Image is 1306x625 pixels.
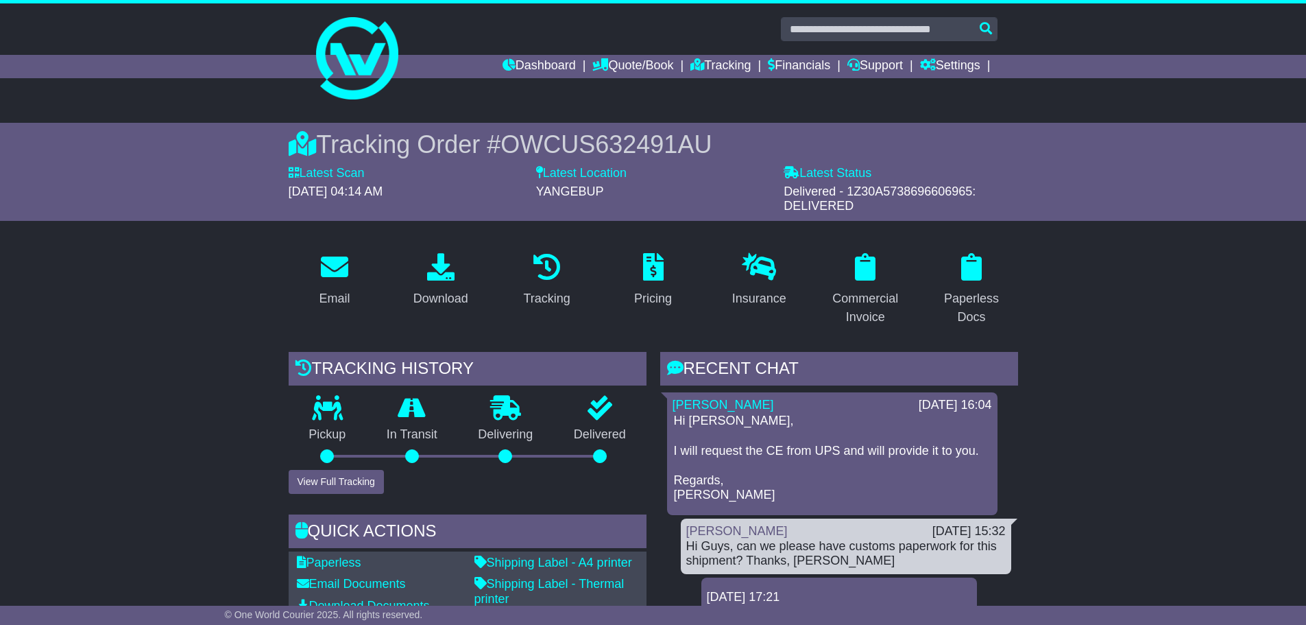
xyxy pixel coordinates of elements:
[686,539,1006,569] div: Hi Guys, can we please have customs paperwork for this shipment? Thanks, [PERSON_NAME]
[553,427,646,443] p: Delivered
[932,524,1006,539] div: [DATE] 15:32
[523,290,570,308] div: Tracking
[310,248,359,313] a: Email
[592,55,673,78] a: Quote/Book
[732,290,786,308] div: Insurance
[297,599,430,613] a: Download Documents
[474,556,632,569] a: Shipping Label - A4 printer
[634,290,672,308] div: Pricing
[536,185,604,198] span: YANGEBUP
[289,185,383,198] span: [DATE] 04:14 AM
[674,414,991,503] p: Hi [PERSON_NAME], I will request the CE from UPS and will provide it to you. Regards, [PERSON_NAME]
[297,577,406,591] a: Email Documents
[404,248,477,313] a: Download
[784,166,871,181] label: Latest Status
[847,55,903,78] a: Support
[920,55,980,78] a: Settings
[514,248,579,313] a: Tracking
[289,130,1018,159] div: Tracking Order #
[819,248,912,331] a: Commercial Invoice
[707,590,971,605] div: [DATE] 17:21
[474,577,625,606] a: Shipping Label - Thermal printer
[723,248,795,313] a: Insurance
[673,398,774,412] a: [PERSON_NAME]
[500,130,712,158] span: OWCUS632491AU
[536,166,627,181] label: Latest Location
[934,290,1009,327] div: Paperless Docs
[768,55,830,78] a: Financials
[297,556,361,569] a: Paperless
[289,427,367,443] p: Pickup
[690,55,751,78] a: Tracking
[225,609,423,620] span: © One World Courier 2025. All rights reserved.
[919,398,992,413] div: [DATE] 16:04
[289,352,646,389] div: Tracking history
[503,55,576,78] a: Dashboard
[289,515,646,552] div: Quick Actions
[660,352,1018,389] div: RECENT CHAT
[458,427,554,443] p: Delivering
[686,524,788,538] a: [PERSON_NAME]
[289,470,384,494] button: View Full Tracking
[413,290,468,308] div: Download
[926,248,1018,331] a: Paperless Docs
[784,185,976,213] span: Delivered - 1Z30A5738696606965: DELIVERED
[289,166,365,181] label: Latest Scan
[625,248,681,313] a: Pricing
[828,290,903,327] div: Commercial Invoice
[366,427,458,443] p: In Transit
[319,290,350,308] div: Email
